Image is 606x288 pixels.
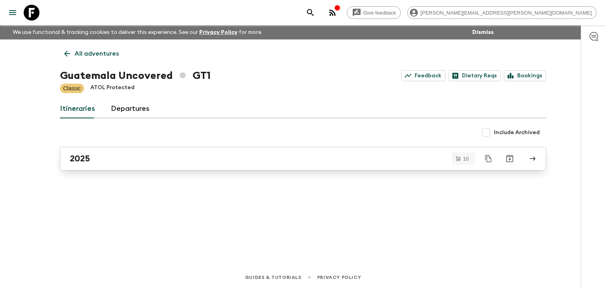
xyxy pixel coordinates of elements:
div: [PERSON_NAME][EMAIL_ADDRESS][PERSON_NAME][DOMAIN_NAME] [407,6,597,19]
button: Duplicate [481,151,496,166]
button: search adventures [303,5,318,21]
a: Feedback [401,70,445,81]
span: [PERSON_NAME][EMAIL_ADDRESS][PERSON_NAME][DOMAIN_NAME] [416,10,596,16]
a: Departures [111,99,150,118]
h2: 2025 [70,153,90,164]
a: Itineraries [60,99,95,118]
span: 10 [458,156,473,161]
p: Classic [63,84,81,92]
span: Include Archived [494,129,540,137]
a: Bookings [504,70,546,81]
span: Give feedback [359,10,400,16]
button: Dismiss [470,27,496,38]
button: Archive [502,151,518,166]
a: All adventures [60,46,123,62]
button: menu [5,5,21,21]
h1: Guatemala Uncovered GT1 [60,68,211,84]
a: Dietary Reqs [449,70,501,81]
p: ATOL Protected [90,84,135,93]
p: We use functional & tracking cookies to deliver this experience. See our for more. [9,25,266,39]
a: Guides & Tutorials [245,273,301,282]
a: 2025 [60,147,546,170]
a: Give feedback [347,6,401,19]
p: All adventures [75,49,119,58]
a: Privacy Policy [317,273,361,282]
a: Privacy Policy [199,30,238,35]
